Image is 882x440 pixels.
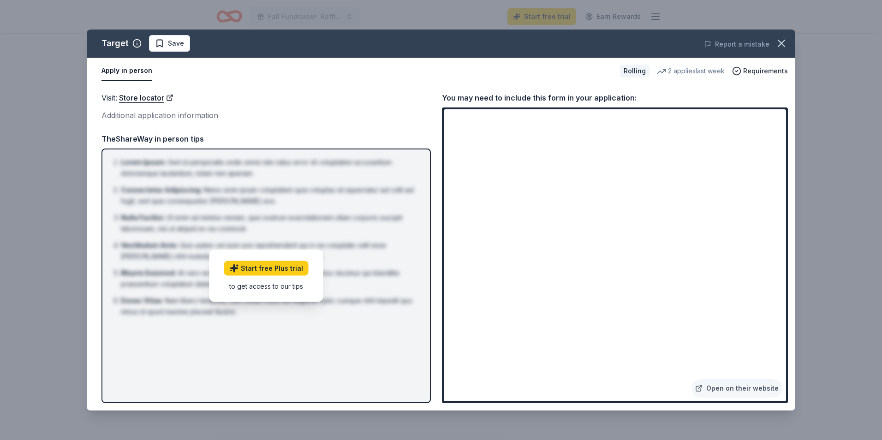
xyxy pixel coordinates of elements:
div: Target [101,36,129,51]
div: Additional application information [101,109,431,121]
div: to get access to our tips [224,281,309,291]
button: Report a mistake [704,39,769,50]
a: Store locator [119,92,173,104]
div: Visit : [101,92,431,104]
button: Apply in person [101,61,152,81]
div: 2 applies last week [657,65,725,77]
button: Save [149,35,190,52]
li: At vero eos et accusamus et iusto odio dignissimos ducimus qui blanditiis praesentium voluptatum ... [121,268,417,290]
span: Lorem Ipsum : [121,158,166,166]
span: Consectetur Adipiscing : [121,186,202,194]
div: TheShareWay in person tips [101,133,431,145]
a: Open on their website [691,379,782,398]
div: Rolling [620,65,650,77]
li: Nemo enim ipsam voluptatem quia voluptas sit aspernatur aut odit aut fugit, sed quia consequuntur... [121,184,417,207]
li: Ut enim ad minima veniam, quis nostrum exercitationem ullam corporis suscipit laboriosam, nisi ut... [121,212,417,234]
li: Sed ut perspiciatis unde omnis iste natus error sit voluptatem accusantium doloremque laudantium,... [121,157,417,179]
span: Vestibulum Ante : [121,241,178,249]
span: Mauris Euismod : [121,269,176,277]
span: Requirements [743,65,788,77]
button: Requirements [732,65,788,77]
a: Start free Plus trial [224,261,309,276]
li: Nam libero tempore, cum soluta nobis est eligendi optio cumque nihil impedit quo minus id quod ma... [121,295,417,317]
span: Nulla Facilisi : [121,214,165,221]
div: You may need to include this form in your application: [442,92,788,104]
span: Save [168,38,184,49]
li: Quis autem vel eum iure reprehenderit qui in ea voluptate velit esse [PERSON_NAME] nihil molestia... [121,240,417,262]
span: Donec Vitae : [121,297,163,304]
